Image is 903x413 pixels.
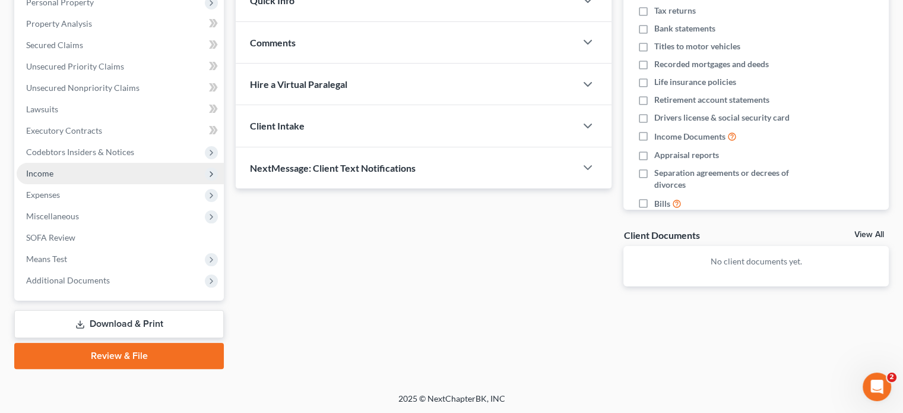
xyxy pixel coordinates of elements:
[654,23,715,34] span: Bank statements
[26,40,83,50] span: Secured Claims
[654,76,736,88] span: Life insurance policies
[854,231,884,239] a: View All
[17,13,224,34] a: Property Analysis
[250,78,347,90] span: Hire a Virtual Paralegal
[26,104,58,114] span: Lawsuits
[654,131,725,143] span: Income Documents
[26,125,102,135] span: Executory Contracts
[17,34,224,56] a: Secured Claims
[17,120,224,141] a: Executory Contracts
[17,77,224,99] a: Unsecured Nonpriority Claims
[250,37,296,48] span: Comments
[26,211,79,221] span: Miscellaneous
[654,198,670,210] span: Bills
[654,40,740,52] span: Titles to motor vehicles
[26,275,110,285] span: Additional Documents
[17,227,224,248] a: SOFA Review
[26,18,92,29] span: Property Analysis
[654,58,769,70] span: Recorded mortgages and deeds
[654,149,719,161] span: Appraisal reports
[14,343,224,369] a: Review & File
[654,5,696,17] span: Tax returns
[26,232,75,242] span: SOFA Review
[887,373,896,382] span: 2
[633,256,879,267] p: No client documents yet.
[26,190,60,200] span: Expenses
[654,167,812,191] span: Separation agreements or decrees of divorces
[250,120,305,131] span: Client Intake
[14,310,224,338] a: Download & Print
[863,373,891,401] iframe: Intercom live chat
[654,112,790,124] span: Drivers license & social security card
[623,229,699,241] div: Client Documents
[17,56,224,77] a: Unsecured Priority Claims
[654,94,769,106] span: Retirement account statements
[26,168,53,178] span: Income
[26,61,124,71] span: Unsecured Priority Claims
[250,162,416,174] span: NextMessage: Client Text Notifications
[26,83,140,93] span: Unsecured Nonpriority Claims
[26,147,134,157] span: Codebtors Insiders & Notices
[17,99,224,120] a: Lawsuits
[26,254,67,264] span: Means Test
